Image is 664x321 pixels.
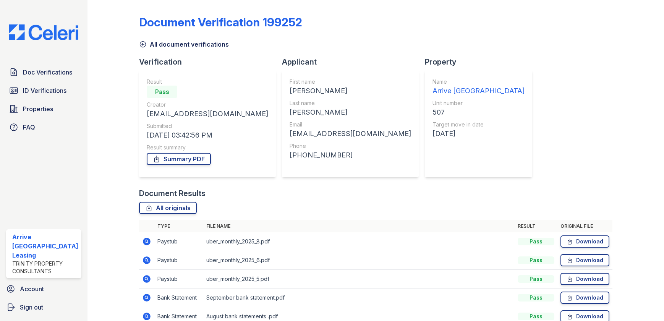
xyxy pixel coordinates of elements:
span: FAQ [23,123,35,132]
div: Submitted [147,122,268,130]
div: Result summary [147,144,268,151]
div: [PERSON_NAME] [290,86,411,96]
div: Pass [518,256,554,264]
div: Pass [518,275,554,283]
div: [EMAIL_ADDRESS][DOMAIN_NAME] [290,128,411,139]
th: File name [203,220,515,232]
span: ID Verifications [23,86,66,95]
span: Properties [23,104,53,113]
div: Name [432,78,525,86]
div: Creator [147,101,268,109]
div: [DATE] [432,128,525,139]
div: Result [147,78,268,86]
span: Doc Verifications [23,68,72,77]
div: Phone [290,142,411,150]
a: Properties [6,101,81,117]
div: Verification [139,57,282,67]
span: Sign out [20,303,43,312]
a: Name Arrive [GEOGRAPHIC_DATA] [432,78,525,96]
div: Pass [518,238,554,245]
div: [PERSON_NAME] [290,107,411,118]
td: uber_monthly_2025_6.pdf [203,251,515,270]
th: Type [154,220,203,232]
a: FAQ [6,120,81,135]
td: Bank Statement [154,289,203,307]
div: [PHONE_NUMBER] [290,150,411,160]
td: uber_monthly_2025_8.pdf [203,232,515,251]
th: Result [515,220,557,232]
div: 507 [432,107,525,118]
a: Download [560,254,609,266]
div: First name [290,78,411,86]
td: Paystub [154,270,203,289]
div: Pass [518,294,554,302]
div: Document Results [139,188,206,199]
a: Account [3,281,84,297]
div: Pass [518,313,554,320]
div: Applicant [282,57,425,67]
div: Property [425,57,538,67]
a: Download [560,292,609,304]
a: Doc Verifications [6,65,81,80]
div: Arrive [GEOGRAPHIC_DATA] Leasing [12,232,78,260]
div: Document Verification 199252 [139,15,302,29]
div: [DATE] 03:42:56 PM [147,130,268,141]
td: September bank statement.pdf [203,289,515,307]
td: Paystub [154,251,203,270]
img: CE_Logo_Blue-a8612792a0a2168367f1c8372b55b34899dd931a85d93a1a3d3e32e68fde9ad4.png [3,24,84,40]
td: Paystub [154,232,203,251]
a: Download [560,273,609,285]
div: [EMAIL_ADDRESS][DOMAIN_NAME] [147,109,268,119]
div: Unit number [432,99,525,107]
div: Pass [147,86,177,98]
a: ID Verifications [6,83,81,98]
div: Trinity Property Consultants [12,260,78,275]
span: Account [20,284,44,293]
div: Target move in date [432,121,525,128]
th: Original file [557,220,612,232]
a: Sign out [3,300,84,315]
a: Download [560,235,609,248]
a: All originals [139,202,197,214]
td: uber_monthly_2025_5.pdf [203,270,515,289]
a: Summary PDF [147,153,211,165]
div: Arrive [GEOGRAPHIC_DATA] [432,86,525,96]
a: All document verifications [139,40,229,49]
div: Last name [290,99,411,107]
div: Email [290,121,411,128]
